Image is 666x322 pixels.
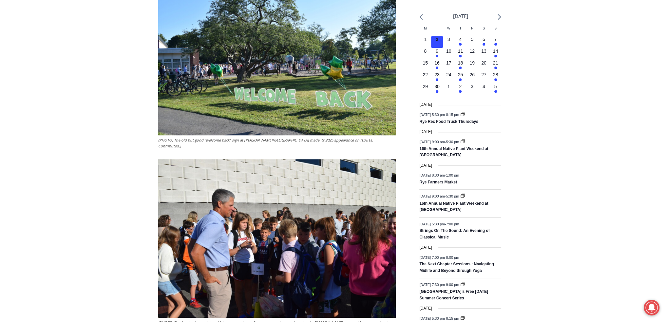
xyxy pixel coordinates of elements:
a: [GEOGRAPHIC_DATA]’s Free [DATE] Summer Concert Series [419,289,488,301]
time: [DATE] [419,305,432,312]
div: "the precise, almost orchestrated movements of cutting and assembling sushi and [PERSON_NAME] mak... [67,41,93,78]
span: 8:15 pm [446,316,459,320]
span: 1:00 pm [446,173,459,177]
a: 16th Annual Native Plant Weekend at [GEOGRAPHIC_DATA] [419,146,488,158]
time: 3 [447,37,450,42]
time: [DATE] [419,129,432,135]
button: 7 Has events [490,36,502,48]
span: Intern @ [DOMAIN_NAME] [171,65,304,80]
button: 26 [466,71,478,83]
a: Strings On The Sound: An Evening of Classical Music [419,228,489,240]
time: - [419,194,460,198]
time: 12 [469,48,475,54]
time: 4 [483,84,485,89]
time: - [419,283,460,287]
time: [DATE] [419,102,432,108]
div: Thursday [455,26,466,36]
time: 18 [458,60,463,66]
div: Tuesday [431,26,443,36]
em: Has events [436,78,438,81]
button: 21 Has events [490,60,502,71]
button: 18 Has events [455,60,466,71]
span: [DATE] 5:30 pm [419,112,445,116]
time: 9 [436,48,438,54]
a: Rye Farmers Market [419,180,457,185]
time: 23 [434,72,440,77]
em: Has events [494,66,497,69]
button: 17 [443,60,455,71]
button: 2 [431,36,443,48]
button: 24 [443,71,455,83]
span: 8:00 pm [446,255,459,259]
a: Intern @ [DOMAIN_NAME] [158,64,317,82]
time: 13 [481,48,486,54]
span: [DATE] 7:00 pm [419,255,445,259]
button: 1 [443,83,455,95]
li: [DATE] [453,12,468,21]
button: 3 [443,36,455,48]
button: 16 Has events [431,60,443,71]
em: Has events [494,43,497,46]
span: 8:15 pm [446,112,459,116]
span: W [447,27,450,30]
time: 15 [423,60,428,66]
em: Has events [436,66,438,69]
button: 1 [419,36,431,48]
span: F [471,27,473,30]
em: Has events [436,90,438,93]
a: 16th Annual Native Plant Weekend at [GEOGRAPHIC_DATA] [419,201,488,213]
div: Friday [466,26,478,36]
span: S [494,27,497,30]
time: - [419,222,459,226]
button: 15 [419,60,431,71]
time: 25 [458,72,463,77]
span: T [459,27,461,30]
button: 9 Has events [431,48,443,60]
button: 19 [466,60,478,71]
time: 28 [493,72,498,77]
button: 11 Has events [455,48,466,60]
em: Has events [483,43,485,46]
time: 5 [471,37,473,42]
button: 20 [478,60,490,71]
em: Has events [436,55,438,57]
time: 21 [493,60,498,66]
span: [DATE] 5:30 pm [419,222,445,226]
time: 10 [446,48,451,54]
button: 3 [466,83,478,95]
time: 27 [481,72,486,77]
em: Has events [494,90,497,93]
button: 6 Has events [478,36,490,48]
time: 17 [446,60,451,66]
button: 4 [478,83,490,95]
time: - [419,255,459,259]
time: 22 [423,72,428,77]
time: 14 [493,48,498,54]
button: 13 [478,48,490,60]
time: 30 [434,84,440,89]
em: Has events [459,43,462,46]
span: [DATE] 5:30 pm [419,316,445,320]
time: 2 [459,84,462,89]
span: M [424,27,427,30]
button: 12 [466,48,478,60]
div: "[PERSON_NAME] and I covered the [DATE] Parade, which was a really eye opening experience as I ha... [165,0,310,64]
time: 1 [424,37,427,42]
button: 14 Has events [490,48,502,60]
button: 4 Has events [455,36,466,48]
time: 2 [436,37,438,42]
button: 8 [419,48,431,60]
time: 26 [469,72,475,77]
em: Has events [459,55,462,57]
em: Has events [494,55,497,57]
span: T [436,27,438,30]
span: Open Tues. - Sun. [PHONE_NUMBER] [2,67,64,92]
time: 1 [447,84,450,89]
time: 16 [434,60,440,66]
div: Saturday [478,26,490,36]
a: Rye Rec Food Truck Thursdays [419,119,478,124]
time: 7 [494,37,497,42]
span: S [483,27,485,30]
span: 7:00 pm [446,222,459,226]
time: 8 [424,48,427,54]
